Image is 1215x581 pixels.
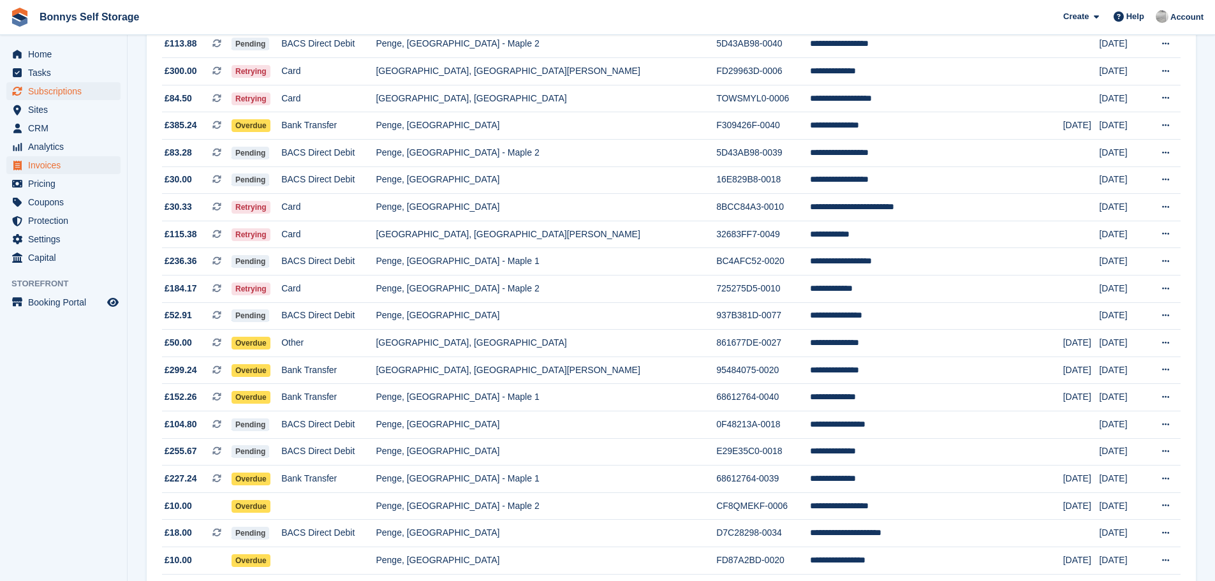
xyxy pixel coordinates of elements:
td: [DATE] [1099,85,1146,112]
td: 725275D5-0010 [716,276,810,303]
span: Overdue [232,337,270,349]
span: Pending [232,309,269,322]
td: 861677DE-0027 [716,330,810,357]
img: James Bonny [1156,10,1168,23]
td: BACS Direct Debit [281,438,376,466]
td: Penge, [GEOGRAPHIC_DATA] [376,547,716,574]
td: BACS Direct Debit [281,411,376,438]
td: [DATE] [1099,302,1146,330]
span: £299.24 [165,364,197,377]
span: Pending [232,527,269,540]
td: Card [281,58,376,85]
td: D7C28298-0034 [716,520,810,547]
td: [DATE] [1099,384,1146,411]
td: TOWSMYL0-0006 [716,85,810,112]
span: £227.24 [165,472,197,485]
td: Card [281,276,376,303]
td: Penge, [GEOGRAPHIC_DATA] - Maple 1 [376,466,716,493]
span: Overdue [232,500,270,513]
span: £236.36 [165,254,197,268]
span: £115.38 [165,228,197,241]
a: menu [6,156,121,174]
span: £50.00 [165,336,192,349]
td: Penge, [GEOGRAPHIC_DATA] - Maple 2 [376,492,716,520]
span: Overdue [232,473,270,485]
td: [DATE] [1099,276,1146,303]
td: [DATE] [1099,492,1146,520]
td: Bank Transfer [281,357,376,384]
span: Pending [232,38,269,50]
span: Home [28,45,105,63]
td: 937B381D-0077 [716,302,810,330]
td: 5D43AB98-0040 [716,31,810,58]
span: £10.00 [165,554,192,567]
td: Penge, [GEOGRAPHIC_DATA] - Maple 1 [376,248,716,276]
td: Penge, [GEOGRAPHIC_DATA] - Maple 2 [376,276,716,303]
td: Penge, [GEOGRAPHIC_DATA] [376,411,716,438]
span: Overdue [232,554,270,567]
a: menu [6,193,121,211]
span: £255.67 [165,445,197,458]
td: 8BCC84A3-0010 [716,194,810,221]
td: BACS Direct Debit [281,302,376,330]
td: 16E829B8-0018 [716,166,810,194]
td: Penge, [GEOGRAPHIC_DATA] [376,438,716,466]
span: Booking Portal [28,293,105,311]
span: Retrying [232,201,270,214]
a: menu [6,212,121,230]
td: BACS Direct Debit [281,166,376,194]
td: 95484075-0020 [716,357,810,384]
a: menu [6,119,121,137]
span: Coupons [28,193,105,211]
span: Settings [28,230,105,248]
td: E29E35C0-0018 [716,438,810,466]
span: Sites [28,101,105,119]
span: Tasks [28,64,105,82]
span: £184.17 [165,282,197,295]
td: 32683FF7-0049 [716,221,810,248]
span: £18.00 [165,526,192,540]
span: Pending [232,173,269,186]
td: Bank Transfer [281,384,376,411]
td: [DATE] [1099,248,1146,276]
span: Pending [232,255,269,268]
td: Penge, [GEOGRAPHIC_DATA] - Maple 2 [376,140,716,167]
span: Create [1063,10,1089,23]
td: Penge, [GEOGRAPHIC_DATA] - Maple 1 [376,384,716,411]
span: Pricing [28,175,105,193]
td: 5D43AB98-0039 [716,140,810,167]
td: Card [281,85,376,112]
span: £10.00 [165,499,192,513]
span: Retrying [232,92,270,105]
span: £84.50 [165,92,192,105]
td: [DATE] [1099,31,1146,58]
td: BACS Direct Debit [281,248,376,276]
td: [DATE] [1099,140,1146,167]
span: Pending [232,147,269,159]
td: [DATE] [1063,112,1100,140]
span: £30.00 [165,173,192,186]
td: [DATE] [1063,492,1100,520]
td: BC4AFC52-0020 [716,248,810,276]
span: £104.80 [165,418,197,431]
td: BACS Direct Debit [281,140,376,167]
td: 68612764-0040 [716,384,810,411]
a: menu [6,101,121,119]
a: menu [6,249,121,267]
a: Preview store [105,295,121,310]
td: [DATE] [1063,357,1100,384]
span: CRM [28,119,105,137]
td: FD87A2BD-0020 [716,547,810,574]
span: £113.88 [165,37,197,50]
td: Bank Transfer [281,112,376,140]
td: [GEOGRAPHIC_DATA], [GEOGRAPHIC_DATA] [376,330,716,357]
td: [DATE] [1099,58,1146,85]
span: £30.33 [165,200,192,214]
td: Penge, [GEOGRAPHIC_DATA] [376,166,716,194]
span: Pending [232,445,269,458]
td: Penge, [GEOGRAPHIC_DATA] [376,194,716,221]
td: [DATE] [1099,330,1146,357]
span: Retrying [232,228,270,241]
span: £83.28 [165,146,192,159]
img: stora-icon-8386f47178a22dfd0bd8f6a31ec36ba5ce8667c1dd55bd0f319d3a0aa187defe.svg [10,8,29,27]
